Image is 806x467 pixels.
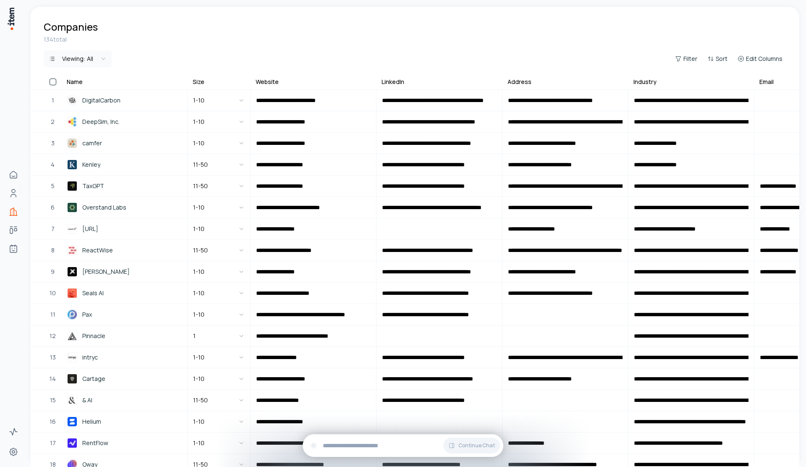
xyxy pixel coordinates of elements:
[443,438,500,454] button: Continue Chat
[50,374,56,383] span: 14
[67,331,77,341] img: Pinnacle
[5,443,22,460] a: Settings
[67,288,77,298] img: Seals AI
[82,267,130,276] span: [PERSON_NAME]
[382,78,404,86] div: LinkedIn
[50,331,56,341] span: 12
[82,181,104,191] span: TaxGPT
[62,240,187,260] a: ReactWiseReactWise
[51,224,55,233] span: 7
[67,117,77,127] img: DeepSim, Inc.
[44,35,786,44] div: 134 total
[82,396,92,405] span: & AI
[51,267,55,276] span: 9
[62,90,187,110] a: DigitalCarbonDigitalCarbon
[82,246,113,255] span: ReactWise
[683,55,697,63] span: Filter
[67,352,77,362] img: intryc
[67,95,77,105] img: DigitalCarbon
[5,240,22,257] a: Agents
[82,331,105,341] span: Pinnacle
[82,96,120,105] span: DigitalCarbon
[256,78,279,86] div: Website
[62,412,187,432] a: HeliumHelium
[50,417,56,426] span: 16
[5,166,22,183] a: Home
[62,390,187,410] a: & AI& AI
[51,181,55,191] span: 5
[50,396,56,405] span: 15
[82,374,105,383] span: Cartage
[5,203,22,220] a: Companies
[82,139,102,148] span: camfer
[62,133,187,153] a: camfercamfer
[67,78,83,86] div: Name
[5,222,22,239] a: Deals
[82,289,104,298] span: Seals AI
[633,78,657,86] div: Industry
[67,417,77,427] img: Helium
[62,262,187,282] a: Anara[PERSON_NAME]
[67,267,77,277] img: Anara
[51,203,55,212] span: 6
[82,417,101,426] span: Helium
[82,117,120,126] span: DeepSim, Inc.
[51,139,55,148] span: 3
[734,53,786,65] button: Edit Columns
[62,347,187,367] a: intrycintryc
[82,438,108,448] span: RentFlow
[50,289,56,298] span: 10
[82,160,100,169] span: Kenley
[759,78,774,86] div: Email
[82,310,92,319] span: Pax
[508,78,531,86] div: Address
[193,78,204,86] div: Size
[67,374,77,384] img: Cartage
[716,55,727,63] span: Sort
[67,160,77,170] img: Kenley
[67,438,77,448] img: RentFlow
[5,423,22,440] a: Activity
[44,20,98,34] h1: Companies
[62,219,187,239] a: expand.ai[URL]
[458,442,495,449] span: Continue Chat
[704,53,731,65] button: Sort
[62,433,187,453] a: RentFlowRentFlow
[67,245,77,255] img: ReactWise
[5,185,22,202] a: People
[7,7,15,31] img: Item Brain Logo
[62,304,187,325] a: PaxPax
[67,310,77,320] img: Pax
[51,160,55,169] span: 4
[50,438,56,448] span: 17
[746,55,782,63] span: Edit Columns
[50,353,56,362] span: 13
[51,246,55,255] span: 8
[62,176,187,196] a: TaxGPTTaxGPT
[50,310,55,319] span: 11
[62,55,93,63] div: Viewing:
[67,181,77,191] img: TaxGPT
[52,96,54,105] span: 1
[62,197,187,218] a: Overstand LabsOverstand Labs
[672,53,701,65] button: Filter
[82,224,98,233] span: [URL]
[67,202,77,213] img: Overstand Labs
[62,112,187,132] a: DeepSim, Inc.DeepSim, Inc.
[62,326,187,346] a: PinnaclePinnacle
[67,395,77,405] img: & AI
[51,117,55,126] span: 2
[62,283,187,303] a: Seals AISeals AI
[67,224,77,234] img: expand.ai
[82,353,98,362] span: intryc
[82,203,126,212] span: Overstand Labs
[62,155,187,175] a: KenleyKenley
[67,138,77,148] img: camfer
[62,369,187,389] a: CartageCartage
[303,434,503,457] div: Continue Chat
